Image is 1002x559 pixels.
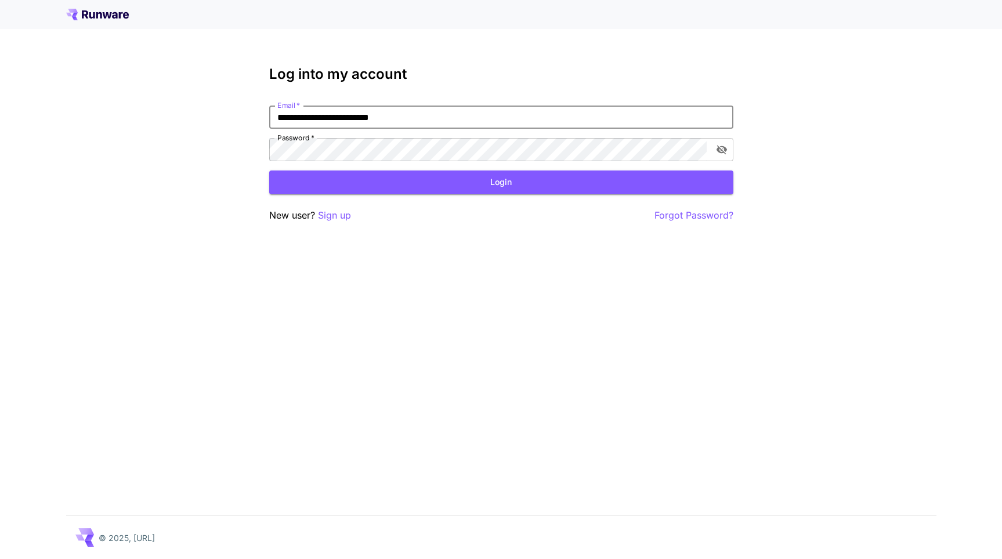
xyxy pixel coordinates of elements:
label: Email [277,100,300,110]
button: Sign up [318,208,351,223]
p: New user? [269,208,351,223]
button: Login [269,170,733,194]
p: © 2025, [URL] [99,532,155,544]
h3: Log into my account [269,66,733,82]
button: toggle password visibility [711,139,732,160]
label: Password [277,133,314,143]
button: Forgot Password? [654,208,733,223]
